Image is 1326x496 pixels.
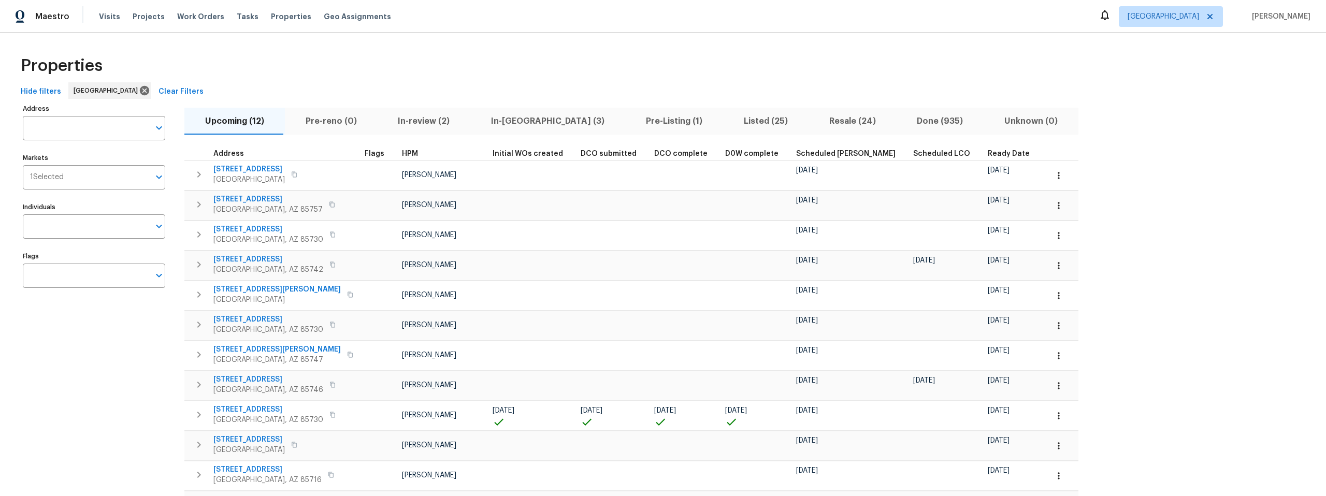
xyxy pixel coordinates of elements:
[152,268,166,283] button: Open
[493,150,563,157] span: Initial WOs created
[815,114,890,128] span: Resale (24)
[402,412,456,419] span: [PERSON_NAME]
[213,150,244,157] span: Address
[365,150,384,157] span: Flags
[152,170,166,184] button: Open
[654,150,708,157] span: DCO complete
[30,173,64,182] span: 1 Selected
[213,224,323,235] span: [STREET_ADDRESS]
[988,197,1010,204] span: [DATE]
[988,347,1010,354] span: [DATE]
[402,150,418,157] span: HPM
[324,11,391,22] span: Geo Assignments
[796,467,818,474] span: [DATE]
[988,377,1010,384] span: [DATE]
[213,235,323,245] span: [GEOGRAPHIC_DATA], AZ 85730
[402,442,456,449] span: [PERSON_NAME]
[796,150,896,157] span: Scheduled [PERSON_NAME]
[68,82,151,99] div: [GEOGRAPHIC_DATA]
[796,347,818,354] span: [DATE]
[402,382,456,389] span: [PERSON_NAME]
[384,114,465,128] span: In-review (2)
[402,201,456,209] span: [PERSON_NAME]
[213,295,341,305] span: [GEOGRAPHIC_DATA]
[477,114,619,128] span: In-[GEOGRAPHIC_DATA] (3)
[21,61,103,71] span: Properties
[796,407,818,414] span: [DATE]
[796,257,818,264] span: [DATE]
[402,322,456,329] span: [PERSON_NAME]
[17,82,65,101] button: Hide filters
[725,407,747,414] span: [DATE]
[35,11,69,22] span: Maestro
[23,155,165,161] label: Markets
[21,85,61,98] span: Hide filters
[213,325,323,335] span: [GEOGRAPHIC_DATA], AZ 85730
[988,150,1030,157] span: Ready Date
[177,11,224,22] span: Work Orders
[23,204,165,210] label: Individuals
[581,407,602,414] span: [DATE]
[796,227,818,234] span: [DATE]
[237,13,258,20] span: Tasks
[213,254,323,265] span: [STREET_ADDRESS]
[654,407,676,414] span: [DATE]
[493,407,514,414] span: [DATE]
[990,114,1072,128] span: Unknown (0)
[213,205,323,215] span: [GEOGRAPHIC_DATA], AZ 85757
[154,82,208,101] button: Clear Filters
[213,475,322,485] span: [GEOGRAPHIC_DATA], AZ 85716
[191,114,279,128] span: Upcoming (12)
[213,434,285,445] span: [STREET_ADDRESS]
[913,150,970,157] span: Scheduled LCO
[402,472,456,479] span: [PERSON_NAME]
[213,265,323,275] span: [GEOGRAPHIC_DATA], AZ 85742
[23,253,165,259] label: Flags
[291,114,371,128] span: Pre-reno (0)
[213,445,285,455] span: [GEOGRAPHIC_DATA]
[213,415,323,425] span: [GEOGRAPHIC_DATA], AZ 85730
[133,11,165,22] span: Projects
[988,437,1010,444] span: [DATE]
[213,385,323,395] span: [GEOGRAPHIC_DATA], AZ 85746
[988,257,1010,264] span: [DATE]
[152,219,166,234] button: Open
[402,352,456,359] span: [PERSON_NAME]
[99,11,120,22] span: Visits
[913,257,935,264] span: [DATE]
[213,284,341,295] span: [STREET_ADDRESS][PERSON_NAME]
[213,404,323,415] span: [STREET_ADDRESS]
[796,287,818,294] span: [DATE]
[1248,11,1310,22] span: [PERSON_NAME]
[796,437,818,444] span: [DATE]
[988,167,1010,174] span: [DATE]
[631,114,717,128] span: Pre-Listing (1)
[213,164,285,174] span: [STREET_ADDRESS]
[402,171,456,179] span: [PERSON_NAME]
[213,374,323,385] span: [STREET_ADDRESS]
[402,261,456,269] span: [PERSON_NAME]
[988,317,1010,324] span: [DATE]
[74,85,142,96] span: [GEOGRAPHIC_DATA]
[158,85,204,98] span: Clear Filters
[796,317,818,324] span: [DATE]
[988,467,1010,474] span: [DATE]
[1128,11,1199,22] span: [GEOGRAPHIC_DATA]
[213,194,323,205] span: [STREET_ADDRESS]
[213,314,323,325] span: [STREET_ADDRESS]
[402,291,456,299] span: [PERSON_NAME]
[796,377,818,384] span: [DATE]
[213,174,285,185] span: [GEOGRAPHIC_DATA]
[988,407,1010,414] span: [DATE]
[988,227,1010,234] span: [DATE]
[725,150,779,157] span: D0W complete
[581,150,637,157] span: DCO submitted
[913,377,935,384] span: [DATE]
[796,167,818,174] span: [DATE]
[402,231,456,239] span: [PERSON_NAME]
[988,287,1010,294] span: [DATE]
[213,464,322,475] span: [STREET_ADDRESS]
[729,114,802,128] span: Listed (25)
[271,11,311,22] span: Properties
[902,114,977,128] span: Done (935)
